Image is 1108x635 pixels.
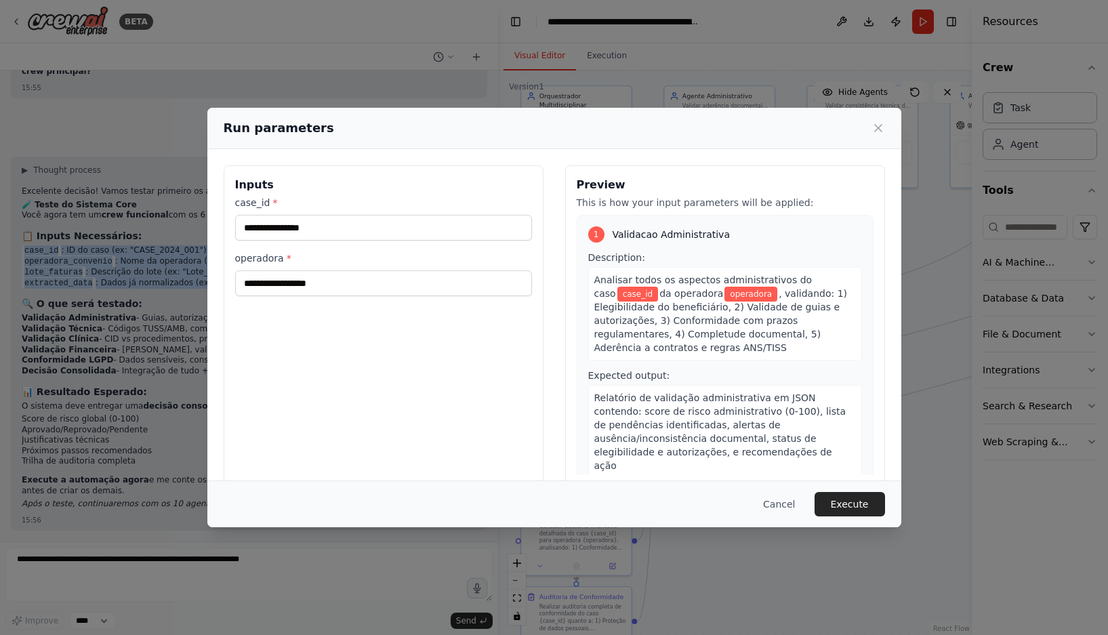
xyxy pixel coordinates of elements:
[588,226,604,243] div: 1
[617,287,659,302] span: Variable: case_id
[577,196,874,209] p: This is how your input parameters will be applied:
[588,370,670,381] span: Expected output:
[724,287,777,302] span: Variable: operadora
[577,177,874,193] h3: Preview
[659,288,723,299] span: da operadora
[613,228,730,241] span: Validacao Administrativa
[594,274,813,299] span: Analisar todos os aspectos administrativos do caso
[815,492,885,516] button: Execute
[224,119,334,138] h2: Run parameters
[588,252,645,263] span: Description:
[594,288,848,353] span: , validando: 1) Elegibilidade do beneficiário, 2) Validade de guias e autorizações, 3) Conformida...
[235,251,532,265] label: operadora
[594,392,846,471] span: Relatório de validação administrativa em JSON contendo: score de risco administrativo (0-100), li...
[235,177,532,193] h3: Inputs
[752,492,806,516] button: Cancel
[235,196,532,209] label: case_id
